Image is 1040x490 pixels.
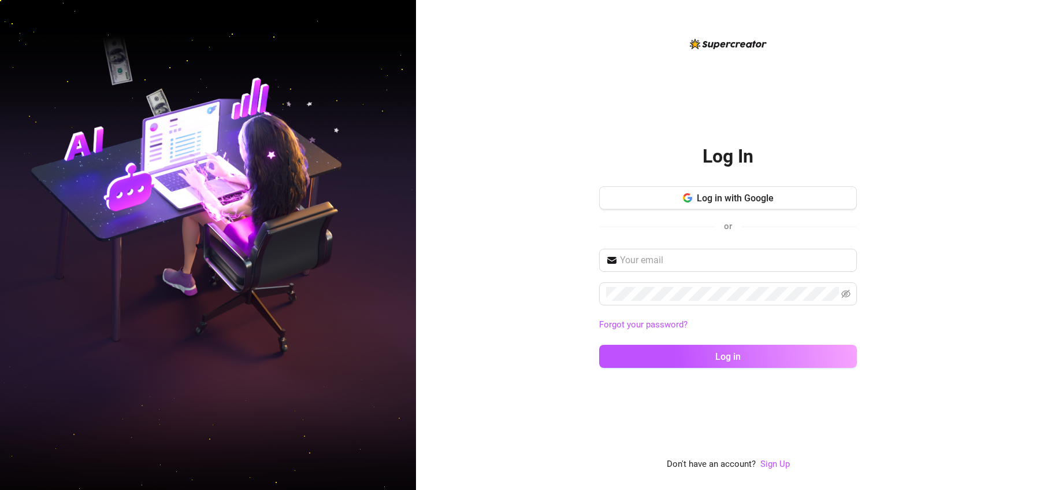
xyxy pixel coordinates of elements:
[841,289,850,299] span: eye-invisible
[703,145,753,168] h2: Log In
[599,345,857,368] button: Log in
[690,39,767,49] img: logo-BBDzfeDw.svg
[667,458,756,471] span: Don't have an account?
[620,253,850,267] input: Your email
[760,459,790,469] a: Sign Up
[599,318,857,332] a: Forgot your password?
[724,221,732,231] span: or
[599,319,688,330] a: Forgot your password?
[715,351,741,362] span: Log in
[697,193,774,204] span: Log in with Google
[599,186,857,209] button: Log in with Google
[760,458,790,471] a: Sign Up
